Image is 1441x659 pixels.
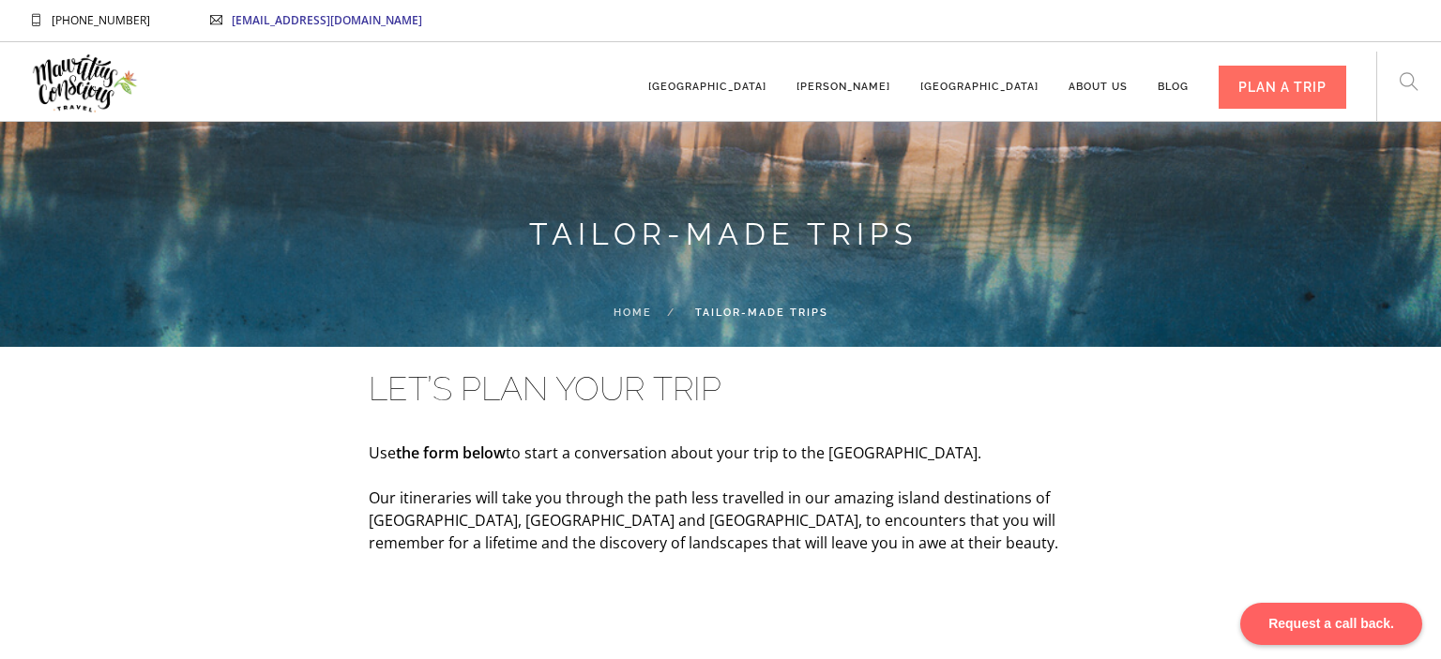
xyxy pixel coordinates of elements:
span: LET’S PLAN YOUR TRIP [369,369,721,408]
a: [EMAIL_ADDRESS][DOMAIN_NAME] [232,12,422,28]
strong: the form below [396,442,506,463]
div: Request a call back. [1240,603,1422,645]
a: Home [614,307,652,319]
div: PLAN A TRIP [1219,66,1346,109]
a: About us [1069,52,1128,104]
a: PLAN A TRIP [1219,52,1346,104]
p: Our itineraries will take you through the path less travelled in our amazing island destinations ... [369,487,1072,554]
a: Blog [1158,52,1189,104]
li: Tailor-made trips [652,302,828,324]
a: [PERSON_NAME] [796,52,890,104]
span: [PHONE_NUMBER] [52,12,150,28]
a: [GEOGRAPHIC_DATA] [920,52,1039,104]
img: Mauritius Conscious Travel [30,48,140,118]
p: Use to start a conversation about your trip to the [GEOGRAPHIC_DATA]. [369,442,1072,464]
a: [GEOGRAPHIC_DATA] [648,52,766,104]
h3: Tailor-made trips [186,216,1261,253]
